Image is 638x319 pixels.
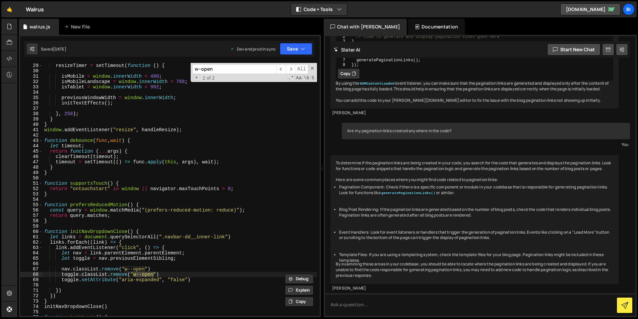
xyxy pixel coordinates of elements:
div: 74 [20,304,43,309]
div: 63 [20,245,43,250]
div: Dev and prod in sync [230,46,276,52]
div: Saved [41,46,66,52]
span: 2 of 2 [200,75,217,81]
a: [DOMAIN_NAME] [560,3,621,15]
div: 59 [20,224,43,229]
div: 46 [20,154,43,159]
div: 57 [20,213,43,218]
div: 66 [20,261,43,266]
div: To determine if the pagination links are being created in your code, you search for the code that... [330,155,619,284]
div: 67 [20,266,43,272]
div: 52 [20,186,43,191]
button: Save [280,43,312,55]
span: ​ [276,64,286,74]
div: 43 [20,138,43,143]
div: 40 [20,122,43,127]
button: Debug [285,274,314,284]
button: Start new chat [547,44,600,56]
div: 49 [20,170,43,175]
div: 41 [20,127,43,133]
code: generatePaginationLinks() [381,191,436,195]
div: 2 [336,34,349,39]
div: New File [64,23,92,30]
div: 44 [20,143,43,149]
a: Bi [623,3,635,15]
div: walrus.js [29,23,50,30]
div: 61 [20,234,43,240]
div: 53 [20,191,43,197]
div: 48 [20,165,43,170]
div: [PERSON_NAME] [332,286,617,291]
div: 45 [20,149,43,154]
div: 69 [20,277,43,283]
div: 7 [336,58,349,63]
code: DOMContentLoaded [359,81,395,86]
div: 72 [20,293,43,299]
li: Pagination Component: Check if there is a specific component or module in your codebase that is r... [339,184,613,196]
span: CaseSensitive Search [295,75,302,81]
div: Are my pagination links created anywhere in the code? [342,123,630,139]
div: 54 [20,197,43,202]
div: 37 [20,106,43,111]
div: 30 [20,68,43,74]
div: 31 [20,74,43,79]
div: 75 [20,309,43,315]
div: 73 [20,299,43,304]
li: Event Handlers: Look for event listeners or handlers that trigger the generation of pagination li... [339,230,613,241]
div: 38 [20,111,43,116]
div: Chat with [PERSON_NAME] [324,19,407,35]
div: 32 [20,79,43,84]
div: 29 [20,63,43,68]
div: You [343,141,628,148]
li: Template Files: If you are using a templating system, check the template files for your blog page... [339,252,613,263]
button: Copy [337,68,360,79]
div: 58 [20,218,43,224]
span: ​ [286,64,295,74]
button: Explain [285,285,314,295]
input: Search for [192,64,276,74]
h2: Slater AI [334,47,361,53]
div: 55 [20,202,43,208]
span: Alt-Enter [295,64,308,74]
div: 70 [20,283,43,288]
div: 39 [20,116,43,122]
div: 8 [336,63,349,67]
div: 56 [20,208,43,213]
span: Whole Word Search [303,75,310,81]
div: 42 [20,133,43,138]
li: Blog Post Rendering: If the pagination links are generated based on the number of blog posts, che... [339,207,613,218]
div: 60 [20,229,43,234]
div: Documentation [408,19,465,35]
div: 36 [20,100,43,106]
div: 62 [20,240,43,245]
div: 47 [20,159,43,165]
div: 71 [20,288,43,293]
div: 51 [20,181,43,186]
div: 33 [20,84,43,90]
div: 35 [20,95,43,100]
span: Search In Selection [311,75,315,81]
div: 50 [20,175,43,181]
div: Walrus [26,5,44,13]
span: RegExp Search [288,75,295,81]
div: 34 [20,90,43,95]
a: 🤙 [1,1,18,17]
div: [PERSON_NAME] [332,110,617,116]
div: [DATE] [53,46,66,52]
div: 64 [20,250,43,256]
div: 65 [20,256,43,261]
button: Copy [285,297,314,307]
span: Toggle Replace mode [193,75,200,81]
div: 68 [20,272,43,277]
button: Code + Tools [291,3,347,15]
div: 3 [336,39,349,44]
